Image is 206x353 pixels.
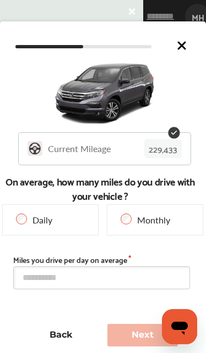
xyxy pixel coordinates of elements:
[48,142,111,155] p: Current Mileage
[162,309,197,344] iframe: Button to launch messaging window
[2,174,199,203] b: On average, how many miles do you drive with your vehicle ?
[144,139,182,158] p: 229,433
[52,61,158,124] img: 10488_st0640_046.jpg
[137,214,170,226] p: Monthly
[28,141,42,156] img: YLCD0sooAAAAASUVORK5CYII=
[25,324,96,346] button: Back
[126,4,139,18] button: Close Menu
[13,255,132,264] label: Miles you drive per day on average
[32,214,52,226] p: Daily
